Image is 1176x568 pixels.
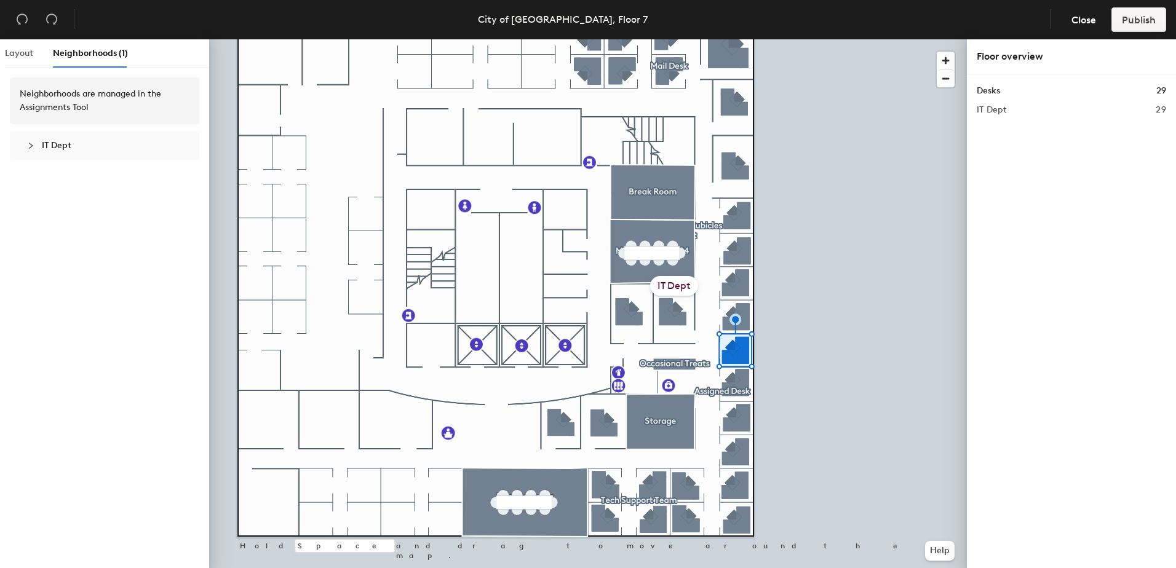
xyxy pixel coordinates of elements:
span: Close [1071,14,1096,26]
span: Neighborhoods (1) [53,48,128,58]
button: Redo (⌘ + ⇧ + Z) [39,7,64,32]
span: undo [16,13,28,25]
button: Help [925,541,955,561]
button: Undo (⌘ + Z) [10,7,34,32]
h1: Desks [977,84,1000,98]
div: Neighborhoods are managed in the Assignments Tool [20,87,189,114]
span: IT Dept [42,140,71,151]
h2: IT Dept [977,105,1007,115]
h2: 29 [1156,105,1166,115]
button: Publish [1111,7,1166,32]
div: IT Dept [20,132,189,160]
span: Layout [5,48,33,58]
button: Close [1061,7,1106,32]
div: City of [GEOGRAPHIC_DATA], Floor 7 [478,12,648,27]
span: collapsed [27,142,34,149]
div: Floor overview [977,49,1166,64]
h1: 29 [1156,84,1166,98]
div: IT Dept [650,276,698,296]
